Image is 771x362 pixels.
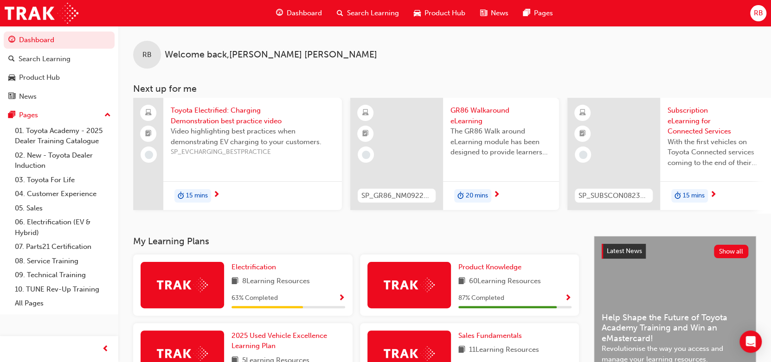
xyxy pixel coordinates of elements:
span: pages-icon [523,7,530,19]
img: Trak [384,278,435,292]
span: car-icon [8,74,15,82]
span: Toyota Electrified: Charging Demonstration best practice video [171,105,334,126]
button: Show all [714,245,749,258]
span: pages-icon [8,111,15,120]
span: Subscription eLearning for Connected Services [668,105,769,137]
span: Show Progress [565,294,572,303]
span: SP_SUBSCON0823_EL [578,191,649,201]
span: Product Hub [424,8,465,19]
a: 09. Technical Training [11,268,115,282]
a: pages-iconPages [516,4,560,23]
span: With the first vehicles on Toyota Connected services coming to the end of their complimentary per... [668,137,769,168]
span: book-icon [458,276,465,287]
span: booktick-icon [362,128,369,140]
span: booktick-icon [579,128,586,140]
span: 63 % Completed [231,293,278,304]
a: Search Learning [4,51,115,68]
button: RB [750,5,766,21]
a: search-iconSearch Learning [329,4,406,23]
a: 03. Toyota For Life [11,173,115,187]
a: Electrification [231,262,280,273]
span: laptop-icon [145,107,152,119]
span: 15 mins [683,191,705,201]
span: 60 Learning Resources [469,276,541,287]
span: learningResourceType_ELEARNING-icon [579,107,586,119]
a: Product Knowledge [458,262,525,273]
a: 2025 Used Vehicle Excellence Learning Plan [231,330,345,351]
span: guage-icon [276,7,283,19]
div: Search Learning [19,54,71,64]
span: news-icon [480,7,487,19]
span: 2025 Used Vehicle Excellence Learning Plan [231,331,327,350]
span: Pages [534,8,553,19]
a: Latest NewsShow all [602,244,748,259]
span: next-icon [493,191,500,199]
span: up-icon [104,109,111,121]
span: learningResourceType_ELEARNING-icon [362,107,369,119]
button: Show Progress [565,292,572,304]
a: news-iconNews [473,4,516,23]
a: guage-iconDashboard [269,4,329,23]
span: News [491,8,508,19]
a: 05. Sales [11,201,115,216]
span: 20 mins [466,191,488,201]
span: guage-icon [8,36,15,44]
h3: My Learning Plans [133,236,579,247]
span: prev-icon [102,343,109,355]
h3: Next up for me [118,83,771,94]
span: 8 Learning Resources [242,276,310,287]
span: duration-icon [178,190,184,202]
a: 08. Service Training [11,254,115,268]
span: GR86 Walkaround eLearning [450,105,552,126]
span: SP_EVCHARGING_BESTPRACTICE [171,147,334,158]
div: Open Intercom Messenger [739,330,762,353]
span: car-icon [414,7,421,19]
div: Pages [19,110,38,121]
span: Electrification [231,263,276,271]
a: SP_GR86_NM0922_ELGR86 Walkaround eLearningThe GR86 Walk around eLearning module has been designed... [350,98,559,210]
span: 87 % Completed [458,293,504,304]
button: Show Progress [338,292,345,304]
a: 02. New - Toyota Dealer Induction [11,148,115,173]
span: learningRecordVerb_NONE-icon [145,151,153,159]
a: Dashboard [4,32,115,49]
a: 04. Customer Experience [11,187,115,201]
div: News [19,91,37,102]
span: Latest News [607,247,642,255]
a: 10. TUNE Rev-Up Training [11,282,115,297]
a: All Pages [11,296,115,311]
a: Sales Fundamentals [458,330,526,341]
span: duration-icon [675,190,681,202]
span: Video highlighting best practices when demonstrating EV charging to your customers. [171,126,334,147]
a: Product Hub [4,69,115,86]
a: 06. Electrification (EV & Hybrid) [11,215,115,240]
img: Trak [5,3,78,24]
span: learningRecordVerb_NONE-icon [362,151,370,159]
span: RB [753,8,763,19]
span: Show Progress [338,294,345,303]
button: Pages [4,107,115,124]
span: SP_GR86_NM0922_EL [361,191,432,201]
span: Welcome back , [PERSON_NAME] [PERSON_NAME] [165,50,377,60]
a: car-iconProduct Hub [406,4,473,23]
span: 15 mins [186,191,208,201]
a: Toyota Electrified: Charging Demonstration best practice videoVideo highlighting best practices w... [133,98,342,210]
span: next-icon [213,191,220,199]
span: 11 Learning Resources [469,344,539,356]
span: Help Shape the Future of Toyota Academy Training and Win an eMastercard! [602,312,748,344]
span: learningRecordVerb_NONE-icon [579,151,587,159]
span: Sales Fundamentals [458,331,522,340]
span: search-icon [8,55,15,64]
span: search-icon [337,7,343,19]
a: 07. Parts21 Certification [11,240,115,254]
span: next-icon [710,191,717,199]
span: news-icon [8,93,15,101]
span: RB [142,50,152,60]
span: Search Learning [347,8,399,19]
span: duration-icon [457,190,464,202]
a: 01. Toyota Academy - 2025 Dealer Training Catalogue [11,124,115,148]
span: booktick-icon [145,128,152,140]
img: Trak [157,346,208,361]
